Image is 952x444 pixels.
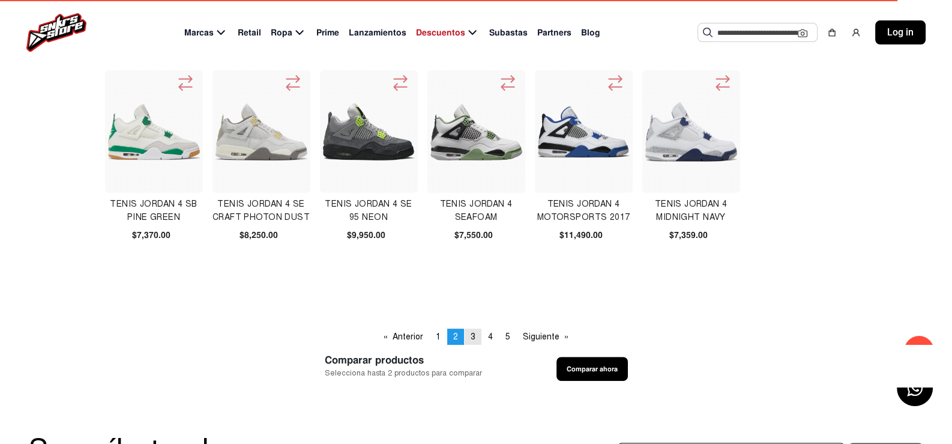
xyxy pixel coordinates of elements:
[26,13,86,52] img: logo
[416,26,465,39] span: Descuentos
[489,26,528,39] span: Subastas
[323,103,415,160] img: Tenis Jordan 4 Se 95 Neon
[645,102,738,162] img: Tenis Jordan 4 Midnight Navy
[347,229,385,242] span: $9,950.00
[453,332,458,342] span: 2
[535,198,633,224] h4: Tenis Jordan 4 Motorsports 2017
[215,103,308,160] img: Tenis Jordan 4 Se Craft Photon Dust
[827,28,837,37] img: shopping
[505,332,510,342] span: 5
[642,198,740,224] h4: Tenis Jordan 4 Midnight Navy
[581,26,600,39] span: Blog
[316,26,339,39] span: Prime
[240,229,278,242] span: $8,250.00
[325,353,482,368] span: Comparar productos
[320,198,418,224] h4: Tenis Jordan 4 Se 95 Neon
[238,26,261,39] span: Retail
[378,329,575,345] ul: Pagination
[471,332,475,342] span: 3
[108,104,200,160] img: Tenis Jordan 4 Sb Pine Green
[559,229,603,242] span: $11,490.00
[271,26,292,39] span: Ropa
[517,329,574,345] a: Siguiente page
[798,28,807,38] img: Cámara
[887,25,914,40] span: Log in
[537,26,571,39] span: Partners
[488,332,493,342] span: 4
[132,229,170,242] span: $7,370.00
[436,332,441,342] span: 1
[349,26,406,39] span: Lanzamientos
[427,198,525,224] h4: Tenis Jordan 4 Seafoam
[669,229,708,242] span: $7,359.00
[325,368,482,379] span: Selecciona hasta 2 productos para comparar
[703,28,712,37] img: Buscar
[378,329,429,345] a: Anterior page
[538,106,630,157] img: Tenis Jordan 4 Motorsports 2017
[556,357,628,381] button: Comparar ahora
[454,229,493,242] span: $7,550.00
[851,28,861,37] img: user
[430,103,523,160] img: Tenis Jordan 4 Seafoam
[105,198,203,224] h4: Tenis Jordan 4 Sb Pine Green
[184,26,214,39] span: Marcas
[212,198,310,224] h4: Tenis Jordan 4 Se Craft Photon Dust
